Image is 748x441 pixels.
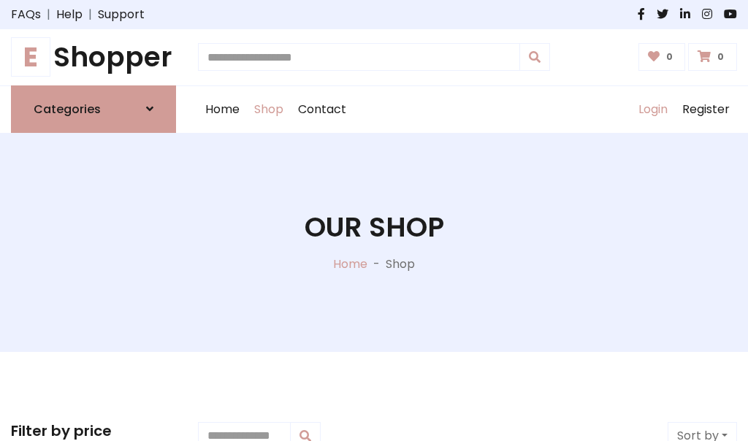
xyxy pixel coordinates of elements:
[631,86,675,133] a: Login
[386,256,415,273] p: Shop
[638,43,686,71] a: 0
[291,86,354,133] a: Contact
[305,211,444,244] h1: Our Shop
[41,6,56,23] span: |
[83,6,98,23] span: |
[367,256,386,273] p: -
[714,50,728,64] span: 0
[11,41,176,74] h1: Shopper
[675,86,737,133] a: Register
[198,86,247,133] a: Home
[11,41,176,74] a: EShopper
[11,85,176,133] a: Categories
[333,256,367,272] a: Home
[688,43,737,71] a: 0
[98,6,145,23] a: Support
[34,102,101,116] h6: Categories
[56,6,83,23] a: Help
[247,86,291,133] a: Shop
[663,50,676,64] span: 0
[11,6,41,23] a: FAQs
[11,422,176,440] h5: Filter by price
[11,37,50,77] span: E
